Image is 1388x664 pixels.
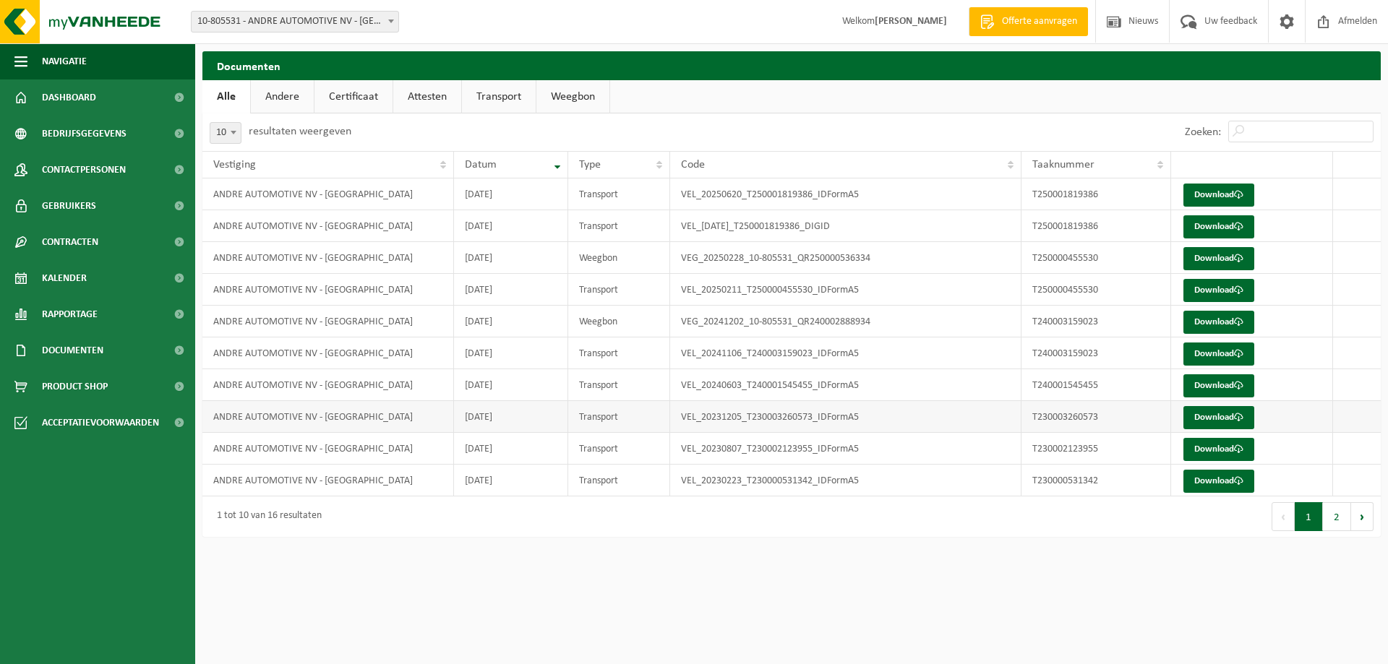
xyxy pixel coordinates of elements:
td: VEL_20240603_T240001545455_IDFormA5 [670,369,1021,401]
span: 10 [210,122,241,144]
td: ANDRE AUTOMOTIVE NV - [GEOGRAPHIC_DATA] [202,306,454,337]
td: VEL_20250211_T250000455530_IDFormA5 [670,274,1021,306]
td: Transport [568,433,669,465]
button: 1 [1295,502,1323,531]
td: [DATE] [454,274,568,306]
span: Contactpersonen [42,152,126,188]
a: Weegbon [536,80,609,113]
a: Certificaat [314,80,393,113]
td: Weegbon [568,306,669,337]
a: Download [1183,374,1254,397]
span: Navigatie [42,43,87,79]
td: [DATE] [454,433,568,465]
span: Code [681,159,705,171]
td: [DATE] [454,465,568,496]
td: T240003159023 [1021,306,1171,337]
span: Datum [465,159,497,171]
td: Transport [568,178,669,210]
td: ANDRE AUTOMOTIVE NV - [GEOGRAPHIC_DATA] [202,178,454,210]
span: Type [579,159,601,171]
td: ANDRE AUTOMOTIVE NV - [GEOGRAPHIC_DATA] [202,274,454,306]
a: Download [1183,279,1254,302]
td: Transport [568,465,669,496]
td: ANDRE AUTOMOTIVE NV - [GEOGRAPHIC_DATA] [202,433,454,465]
strong: [PERSON_NAME] [875,16,947,27]
td: Transport [568,369,669,401]
td: VEG_20250228_10-805531_QR250000536334 [670,242,1021,274]
label: resultaten weergeven [249,126,351,137]
td: T230003260573 [1021,401,1171,433]
td: Transport [568,337,669,369]
button: Next [1351,502,1374,531]
h2: Documenten [202,51,1381,79]
td: Transport [568,210,669,242]
a: Download [1183,438,1254,461]
a: Download [1183,470,1254,493]
td: ANDRE AUTOMOTIVE NV - [GEOGRAPHIC_DATA] [202,242,454,274]
td: Transport [568,401,669,433]
span: Documenten [42,332,103,368]
span: Rapportage [42,296,98,332]
td: ANDRE AUTOMOTIVE NV - [GEOGRAPHIC_DATA] [202,369,454,401]
td: Transport [568,274,669,306]
button: 2 [1323,502,1351,531]
a: Download [1183,311,1254,334]
label: Zoeken: [1185,126,1221,138]
span: Kalender [42,260,87,296]
td: VEL_20231205_T230003260573_IDFormA5 [670,401,1021,433]
td: VEG_20241202_10-805531_QR240002888934 [670,306,1021,337]
a: Alle [202,80,250,113]
span: Contracten [42,224,98,260]
td: VEL_20230223_T230000531342_IDFormA5 [670,465,1021,496]
div: 1 tot 10 van 16 resultaten [210,504,322,530]
td: Weegbon [568,242,669,274]
a: Download [1183,406,1254,429]
td: [DATE] [454,369,568,401]
a: Andere [251,80,314,113]
a: Attesten [393,80,461,113]
td: VEL_20250620_T250001819386_IDFormA5 [670,178,1021,210]
span: Vestiging [213,159,256,171]
td: T250001819386 [1021,178,1171,210]
td: ANDRE AUTOMOTIVE NV - [GEOGRAPHIC_DATA] [202,337,454,369]
a: Download [1183,184,1254,207]
td: VEL_20230807_T230002123955_IDFormA5 [670,433,1021,465]
span: Acceptatievoorwaarden [42,405,159,441]
td: T250000455530 [1021,242,1171,274]
a: Transport [462,80,536,113]
td: [DATE] [454,401,568,433]
td: [DATE] [454,210,568,242]
span: 10 [210,123,241,143]
td: VEL_[DATE]_T250001819386_DIGID [670,210,1021,242]
td: T240003159023 [1021,337,1171,369]
a: Download [1183,215,1254,238]
td: T250000455530 [1021,274,1171,306]
td: [DATE] [454,242,568,274]
a: Download [1183,247,1254,270]
span: Offerte aanvragen [998,14,1081,29]
span: Product Shop [42,368,108,405]
td: ANDRE AUTOMOTIVE NV - [GEOGRAPHIC_DATA] [202,210,454,242]
td: ANDRE AUTOMOTIVE NV - [GEOGRAPHIC_DATA] [202,401,454,433]
span: Bedrijfsgegevens [42,116,127,152]
button: Previous [1272,502,1295,531]
a: Download [1183,342,1254,366]
span: Dashboard [42,79,96,116]
span: Taaknummer [1032,159,1094,171]
td: ANDRE AUTOMOTIVE NV - [GEOGRAPHIC_DATA] [202,465,454,496]
td: VEL_20241106_T240003159023_IDFormA5 [670,337,1021,369]
span: 10-805531 - ANDRE AUTOMOTIVE NV - ASSE [191,11,399,33]
td: T230002123955 [1021,433,1171,465]
a: Offerte aanvragen [969,7,1088,36]
td: [DATE] [454,306,568,337]
span: Gebruikers [42,188,96,224]
span: 10-805531 - ANDRE AUTOMOTIVE NV - ASSE [192,12,398,32]
td: [DATE] [454,178,568,210]
td: T240001545455 [1021,369,1171,401]
td: T230000531342 [1021,465,1171,496]
td: [DATE] [454,337,568,369]
td: T250001819386 [1021,210,1171,242]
